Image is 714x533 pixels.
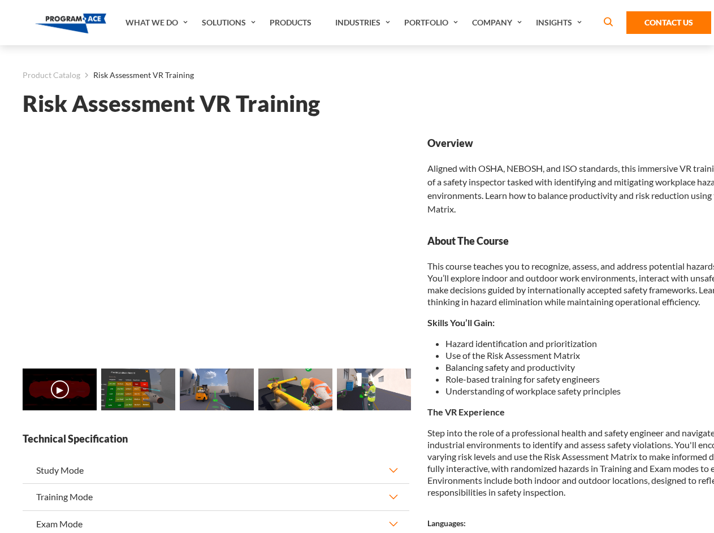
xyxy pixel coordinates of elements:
strong: Languages: [427,518,466,528]
li: Risk Assessment VR Training [80,68,194,83]
img: Risk Assessment VR Training - Video 0 [23,369,97,410]
strong: Technical Specification [23,432,409,446]
img: Program-Ace [35,14,107,33]
img: Risk Assessment VR Training - Preview 4 [337,369,411,410]
button: ▶ [51,380,69,398]
img: Risk Assessment VR Training - Preview 2 [180,369,254,410]
iframe: Risk Assessment VR Training - Video 0 [23,136,409,354]
button: Study Mode [23,457,409,483]
button: Training Mode [23,484,409,510]
img: Risk Assessment VR Training - Preview 3 [258,369,332,410]
a: Contact Us [626,11,711,34]
a: Product Catalog [23,68,80,83]
img: Risk Assessment VR Training - Preview 1 [101,369,175,410]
